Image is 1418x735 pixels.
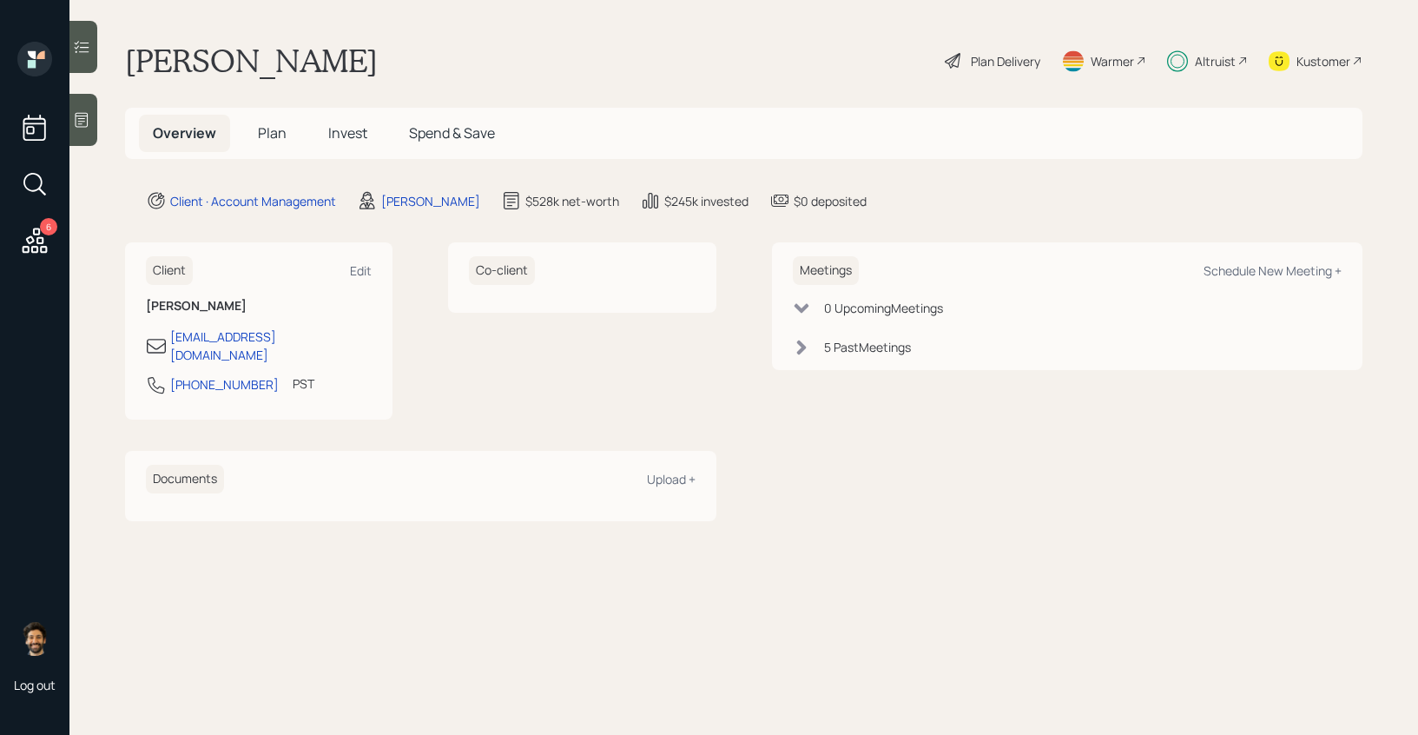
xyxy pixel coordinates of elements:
div: [EMAIL_ADDRESS][DOMAIN_NAME] [170,328,372,364]
h6: Client [146,256,193,285]
div: 0 Upcoming Meeting s [824,299,943,317]
div: Log out [14,677,56,693]
div: Schedule New Meeting + [1204,262,1342,279]
span: Invest [328,123,367,142]
div: [PERSON_NAME] [381,192,480,210]
h6: Documents [146,465,224,493]
h6: Meetings [793,256,859,285]
div: 5 Past Meeting s [824,338,911,356]
span: Overview [153,123,216,142]
h6: Co-client [469,256,535,285]
div: Client · Account Management [170,192,336,210]
div: PST [293,374,314,393]
h6: [PERSON_NAME] [146,299,372,314]
div: Edit [350,262,372,279]
div: Warmer [1091,52,1134,70]
span: Plan [258,123,287,142]
div: 6 [40,218,57,235]
img: eric-schwartz-headshot.png [17,621,52,656]
div: Altruist [1195,52,1236,70]
div: Plan Delivery [971,52,1040,70]
div: [PHONE_NUMBER] [170,375,279,394]
div: $245k invested [664,192,749,210]
div: Kustomer [1296,52,1350,70]
div: Upload + [647,471,696,487]
span: Spend & Save [409,123,495,142]
h1: [PERSON_NAME] [125,42,378,80]
div: $528k net-worth [525,192,619,210]
div: $0 deposited [794,192,867,210]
